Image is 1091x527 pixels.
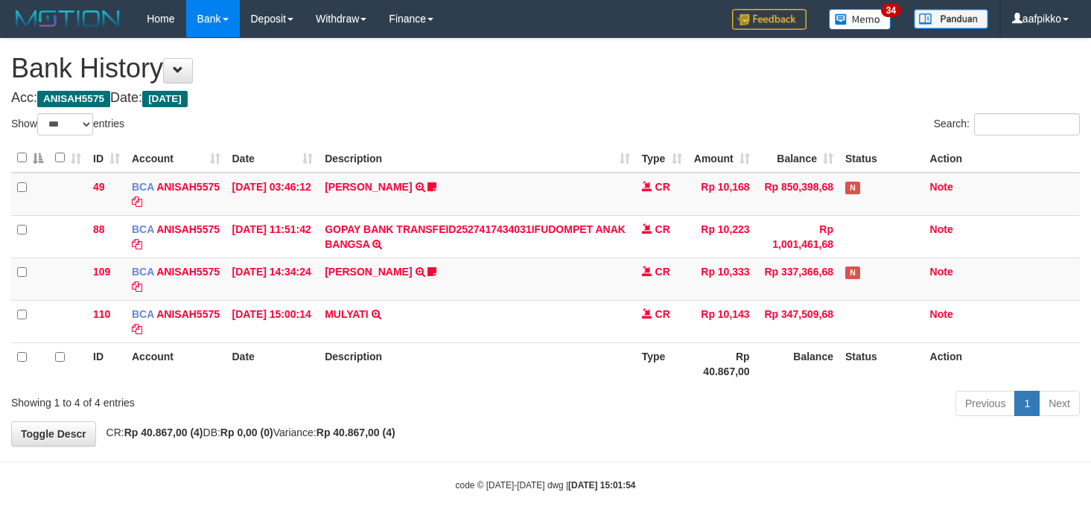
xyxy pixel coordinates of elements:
[688,342,756,385] th: Rp 40.867,00
[226,342,319,385] th: Date
[839,144,924,173] th: Status
[655,223,670,235] span: CR
[319,144,636,173] th: Description: activate to sort column ascending
[93,266,110,278] span: 109
[325,223,626,250] a: GOPAY BANK TRANSFEID2527417434031IFUDOMPET ANAK BANGSA
[132,323,142,335] a: Copy ANISAH5575 to clipboard
[325,308,369,320] a: MULYATI
[1014,391,1040,416] a: 1
[930,266,953,278] a: Note
[839,342,924,385] th: Status
[636,342,688,385] th: Type
[756,258,839,300] td: Rp 337,366,68
[226,300,319,342] td: [DATE] 15:00:14
[688,215,756,258] td: Rp 10,223
[756,300,839,342] td: Rp 347,509,68
[156,181,220,193] a: ANISAH5575
[636,144,688,173] th: Type: activate to sort column ascending
[732,9,807,30] img: Feedback.jpg
[930,181,953,193] a: Note
[756,342,839,385] th: Balance
[317,427,395,438] strong: Rp 40.867,00 (4)
[845,266,860,279] span: Has Note
[974,113,1080,135] input: Search:
[930,223,953,235] a: Note
[655,181,670,193] span: CR
[688,144,756,173] th: Amount: activate to sort column ascending
[132,223,154,235] span: BCA
[11,54,1080,83] h1: Bank History
[756,173,839,216] td: Rp 850,398,68
[881,4,901,17] span: 34
[655,308,670,320] span: CR
[156,308,220,320] a: ANISAH5575
[132,281,142,293] a: Copy ANISAH5575 to clipboard
[132,266,154,278] span: BCA
[845,182,860,194] span: Has Note
[11,389,443,410] div: Showing 1 to 4 of 4 entries
[930,308,953,320] a: Note
[11,421,96,447] a: Toggle Descr
[132,238,142,250] a: Copy ANISAH5575 to clipboard
[156,223,220,235] a: ANISAH5575
[924,144,1080,173] th: Action
[688,300,756,342] td: Rp 10,143
[11,113,124,135] label: Show entries
[132,308,154,320] span: BCA
[11,144,49,173] th: : activate to sort column descending
[142,91,188,107] span: [DATE]
[325,266,412,278] a: [PERSON_NAME]
[99,427,395,438] span: CR: DB: Variance:
[11,7,124,30] img: MOTION_logo.png
[37,91,110,107] span: ANISAH5575
[226,258,319,300] td: [DATE] 14:34:24
[49,144,87,173] th: : activate to sort column ascending
[319,342,636,385] th: Description
[756,144,839,173] th: Balance: activate to sort column ascending
[688,173,756,216] td: Rp 10,168
[87,144,126,173] th: ID: activate to sort column ascending
[226,215,319,258] td: [DATE] 11:51:42
[914,9,988,29] img: panduan.png
[126,144,226,173] th: Account: activate to sort column ascending
[126,342,226,385] th: Account
[568,480,635,491] strong: [DATE] 15:01:54
[325,181,412,193] a: [PERSON_NAME]
[226,144,319,173] th: Date: activate to sort column ascending
[456,480,636,491] small: code © [DATE]-[DATE] dwg |
[156,266,220,278] a: ANISAH5575
[688,258,756,300] td: Rp 10,333
[1039,391,1080,416] a: Next
[124,427,203,438] strong: Rp 40.867,00 (4)
[132,181,154,193] span: BCA
[955,391,1015,416] a: Previous
[655,266,670,278] span: CR
[924,342,1080,385] th: Action
[93,223,105,235] span: 88
[756,215,839,258] td: Rp 1,001,461,68
[829,9,891,30] img: Button%20Memo.svg
[93,181,105,193] span: 49
[93,308,110,320] span: 110
[87,342,126,385] th: ID
[132,196,142,208] a: Copy ANISAH5575 to clipboard
[11,91,1080,106] h4: Acc: Date:
[37,113,93,135] select: Showentries
[934,113,1080,135] label: Search:
[226,173,319,216] td: [DATE] 03:46:12
[220,427,273,438] strong: Rp 0,00 (0)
